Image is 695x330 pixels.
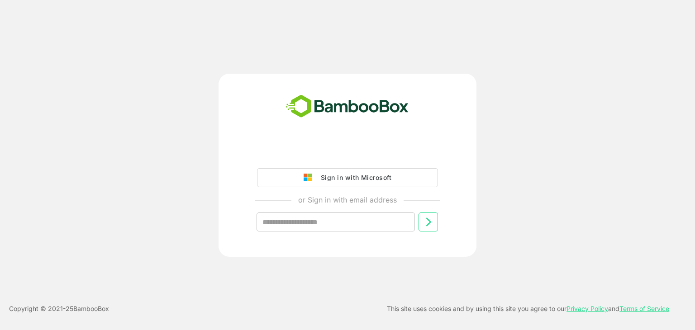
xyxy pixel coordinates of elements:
[257,168,438,187] button: Sign in with Microsoft
[619,305,669,312] a: Terms of Service
[298,194,397,205] p: or Sign in with email address
[387,303,669,314] p: This site uses cookies and by using this site you agree to our and
[304,174,316,182] img: google
[281,92,414,122] img: bamboobox
[316,172,391,184] div: Sign in with Microsoft
[9,303,109,314] p: Copyright © 2021- 25 BambooBox
[566,305,608,312] a: Privacy Policy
